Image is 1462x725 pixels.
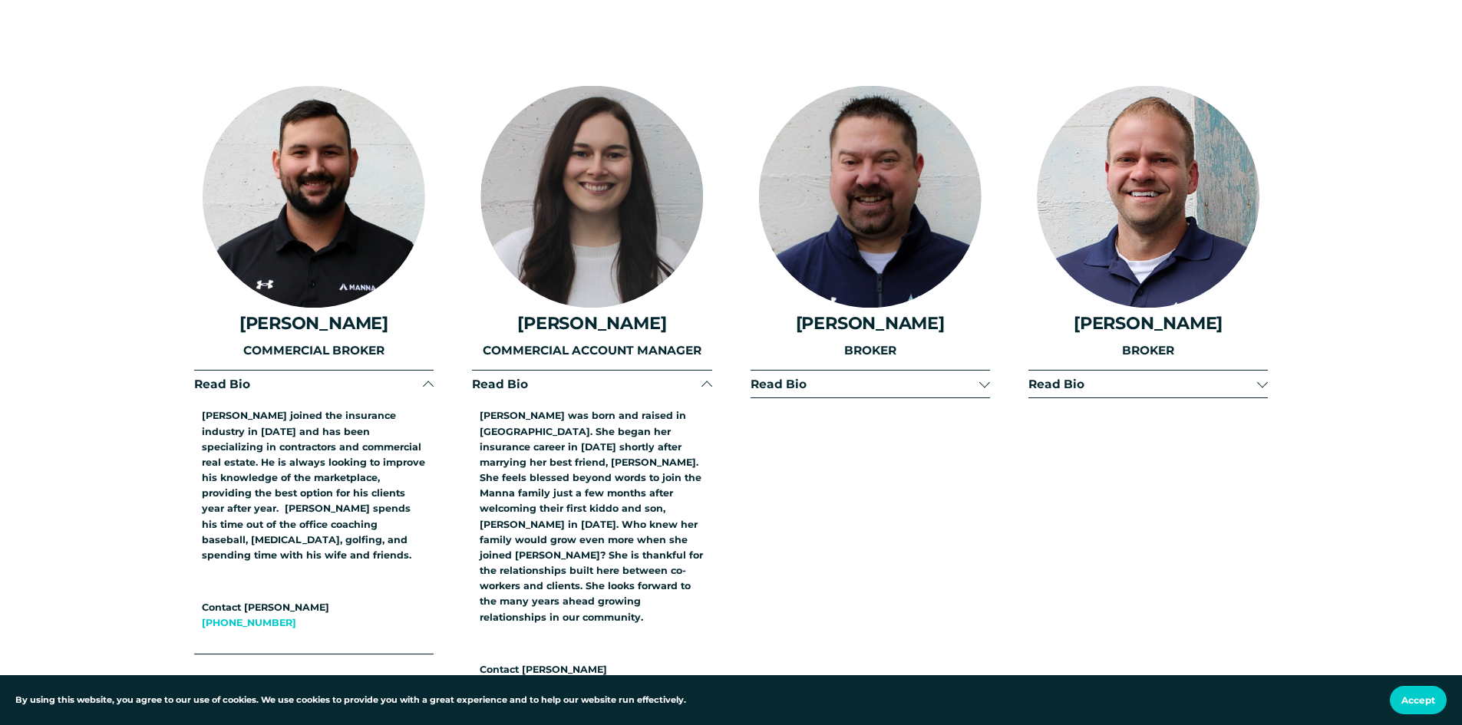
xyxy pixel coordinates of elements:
p: COMMERCIAL ACCOUNT MANAGER [472,341,711,361]
h4: [PERSON_NAME] [472,313,711,333]
span: Read Bio [472,377,701,391]
div: Read Bio [472,397,711,715]
div: Read Bio [194,397,434,653]
p: BROKER [1028,341,1268,361]
p: By using this website, you agree to our use of cookies. We use cookies to provide you with a grea... [15,694,686,707]
a: [PHONE_NUMBER] [202,617,296,628]
button: Accept [1390,686,1447,714]
button: Read Bio [472,371,711,397]
h4: [PERSON_NAME] [1028,313,1268,333]
p: COMMERCIAL BROKER [194,341,434,361]
p: [PERSON_NAME] was born and raised in [GEOGRAPHIC_DATA]. She began her insurance career in [DATE] ... [480,408,704,624]
span: Read Bio [751,377,979,391]
button: Read Bio [194,371,434,397]
span: Accept [1401,694,1435,706]
button: Read Bio [1028,371,1268,397]
strong: Contact [PERSON_NAME] [202,601,329,613]
p: [PERSON_NAME] joined the insurance industry in [DATE] and has been specializing in contractors an... [202,408,426,563]
h4: [PERSON_NAME] [194,313,434,333]
strong: Contact [PERSON_NAME] [480,664,607,675]
button: Read Bio [751,371,990,397]
h4: [PERSON_NAME] [751,313,990,333]
p: BROKER [751,341,990,361]
span: Read Bio [1028,377,1257,391]
span: Read Bio [194,377,423,391]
